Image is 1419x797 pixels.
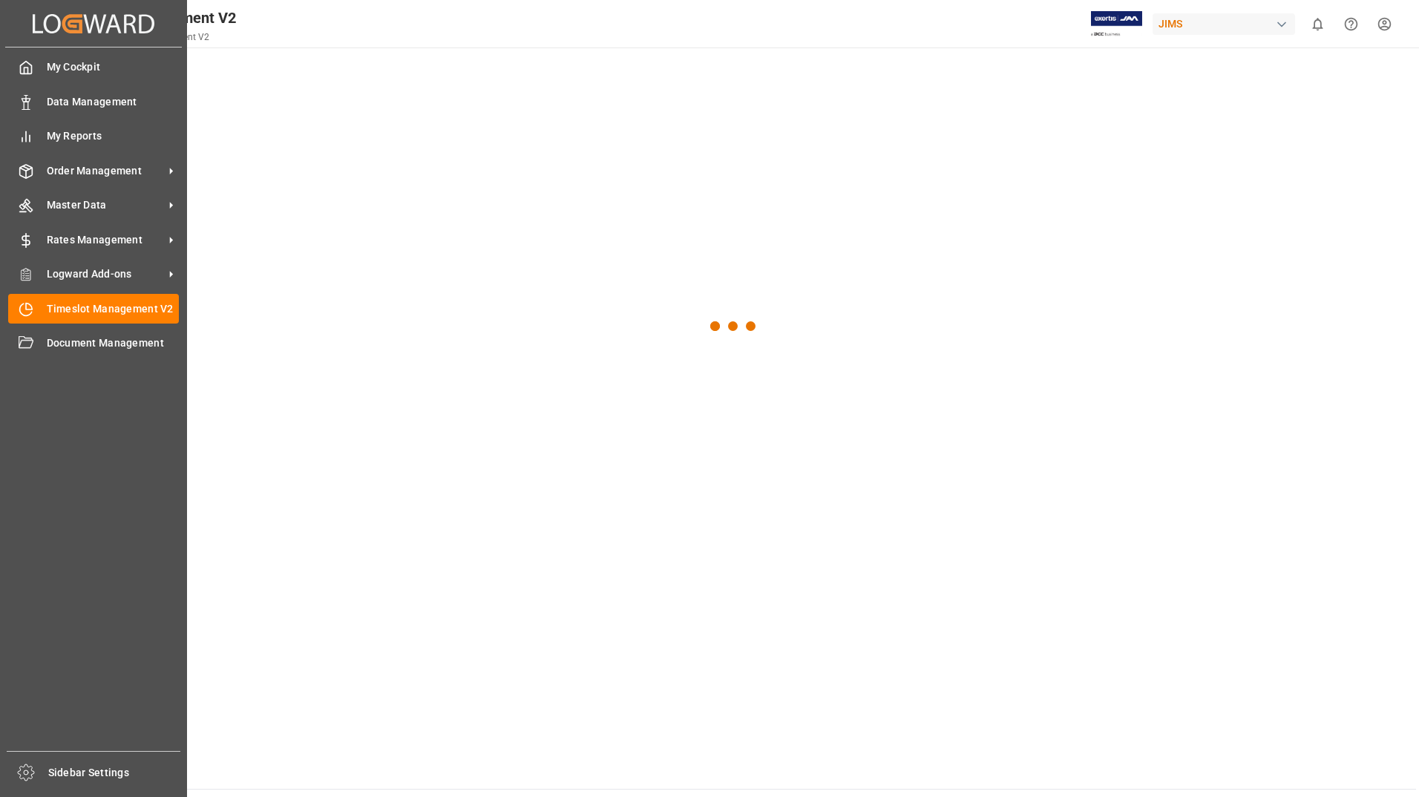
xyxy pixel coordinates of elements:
[47,232,164,248] span: Rates Management
[47,335,180,351] span: Document Management
[48,765,181,781] span: Sidebar Settings
[8,294,179,323] a: Timeslot Management V2
[1091,11,1142,37] img: Exertis%20JAM%20-%20Email%20Logo.jpg_1722504956.jpg
[47,301,180,317] span: Timeslot Management V2
[8,53,179,82] a: My Cockpit
[47,59,180,75] span: My Cockpit
[47,266,164,282] span: Logward Add-ons
[8,87,179,116] a: Data Management
[47,163,164,179] span: Order Management
[47,197,164,213] span: Master Data
[47,94,180,110] span: Data Management
[47,128,180,144] span: My Reports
